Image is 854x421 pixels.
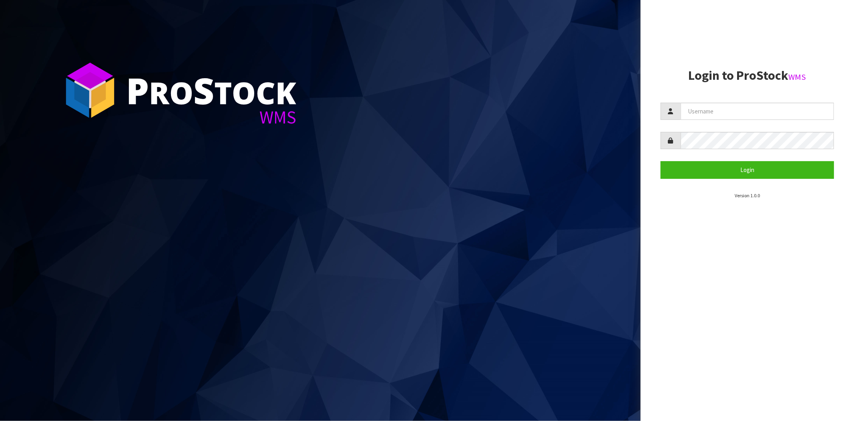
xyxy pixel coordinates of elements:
small: Version 1.0.0 [735,192,760,198]
button: Login [661,161,834,178]
small: WMS [788,72,806,82]
img: ProStock Cube [60,60,120,120]
div: ro tock [126,72,296,108]
h2: Login to ProStock [661,69,834,83]
div: WMS [126,108,296,126]
span: S [193,66,214,115]
span: P [126,66,149,115]
input: Username [681,103,834,120]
